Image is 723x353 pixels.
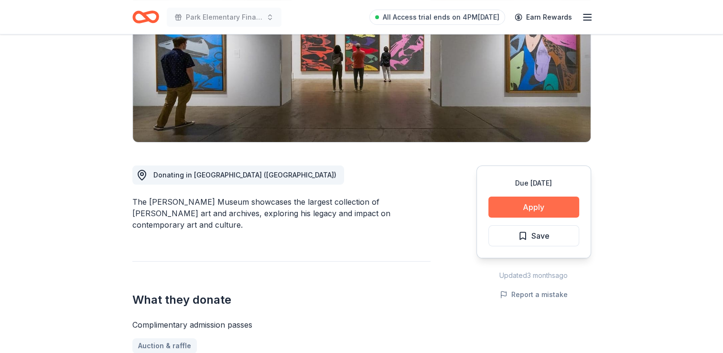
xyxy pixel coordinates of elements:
[132,196,431,231] div: The [PERSON_NAME] Museum showcases the largest collection of [PERSON_NAME] art and archives, expl...
[500,289,568,300] button: Report a mistake
[531,230,550,242] span: Save
[488,225,579,246] button: Save
[509,9,578,26] a: Earn Rewards
[132,319,431,331] div: Complimentary admission passes
[369,10,505,25] a: All Access trial ends on 4PM[DATE]
[132,6,159,28] a: Home
[186,11,262,23] span: Park Elementary Final Cash Bash
[167,8,281,27] button: Park Elementary Final Cash Bash
[132,292,431,308] h2: What they donate
[476,270,591,281] div: Updated 3 months ago
[488,177,579,189] div: Due [DATE]
[383,11,499,23] span: All Access trial ends on 4PM[DATE]
[488,197,579,218] button: Apply
[153,171,336,179] span: Donating in [GEOGRAPHIC_DATA] ([GEOGRAPHIC_DATA])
